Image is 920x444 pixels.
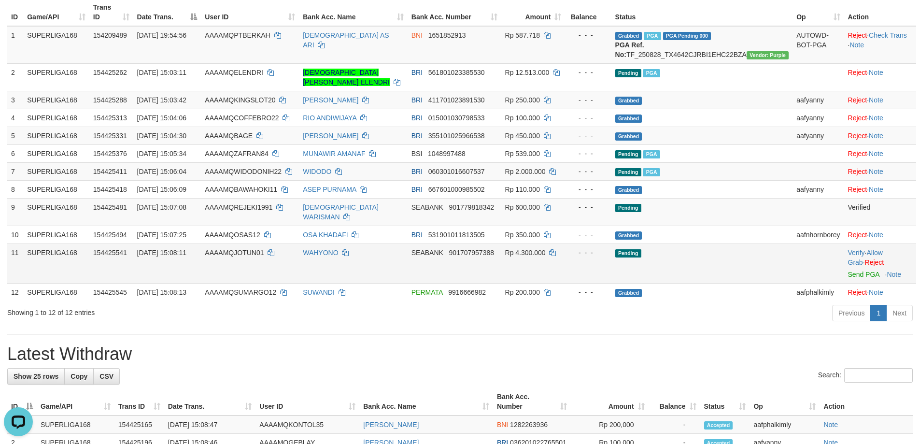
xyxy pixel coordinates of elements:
td: · [844,127,916,144]
td: 12 [7,283,23,301]
th: User ID: activate to sort column ascending [255,388,359,415]
td: aafyanny [793,91,844,109]
span: AAAAMQJOTUN01 [205,249,264,257]
span: BSI [411,150,423,158]
a: Note [869,96,883,104]
span: BRI [411,186,423,193]
a: Reject [848,69,867,76]
span: Copy 015001030798533 to clipboard [428,114,485,122]
span: [DATE] 15:04:06 [137,114,186,122]
div: - - - [569,113,607,123]
span: Copy [71,372,87,380]
div: - - - [569,287,607,297]
span: Pending [615,150,641,158]
span: [DATE] 15:04:30 [137,132,186,140]
a: Check Trans [869,31,907,39]
span: BNI [411,31,423,39]
span: Rp 200.000 [505,288,540,296]
span: Rp 450.000 [505,132,540,140]
span: 154425288 [93,96,127,104]
span: Copy 667601000985502 to clipboard [428,186,485,193]
span: Grabbed [615,186,642,194]
a: Reject [865,258,884,266]
a: [DEMOGRAPHIC_DATA] WARISMAN [303,203,379,221]
span: BRI [411,96,423,104]
a: MUNAWIR AMANAF [303,150,365,158]
td: [DATE] 15:08:47 [164,415,256,434]
span: Pending [615,204,641,212]
span: BRI [411,132,423,140]
td: Verified [844,198,916,226]
span: Rp 350.000 [505,231,540,239]
td: aafnhornborey [793,226,844,243]
a: Reject [848,288,867,296]
td: SUPERLIGA168 [23,198,89,226]
a: Note [869,288,883,296]
span: AAAAMQSUMARGO12 [205,288,276,296]
td: Rp 200,000 [571,415,649,434]
a: Reject [848,31,867,39]
a: Previous [832,305,871,321]
span: 154425376 [93,150,127,158]
span: PGA Pending [663,32,711,40]
span: 154425545 [93,288,127,296]
a: [DEMOGRAPHIC_DATA][PERSON_NAME] ELENDRI [303,69,390,86]
button: Open LiveChat chat widget [4,4,33,33]
td: aafyanny [793,109,844,127]
span: BRI [411,168,423,175]
b: PGA Ref. No: [615,41,644,58]
td: 6 [7,144,23,162]
td: 3 [7,91,23,109]
span: Marked by aafchhiseyha [644,32,661,40]
span: Marked by aafsoumeymey [643,150,660,158]
td: SUPERLIGA168 [23,91,89,109]
td: AAAAMQKONTOL35 [255,415,359,434]
a: ASEP PURNAMA [303,186,356,193]
div: - - - [569,149,607,158]
td: 5 [7,127,23,144]
div: - - - [569,30,607,40]
span: [DATE] 15:07:08 [137,203,186,211]
a: Verify [848,249,865,257]
td: 8 [7,180,23,198]
td: · · [844,26,916,64]
th: Trans ID: activate to sort column ascending [114,388,164,415]
span: · [848,249,883,266]
span: Rp 100.000 [505,114,540,122]
span: Rp 12.513.000 [505,69,550,76]
div: - - - [569,167,607,176]
span: Copy 1048997488 to clipboard [428,150,466,158]
td: SUPERLIGA168 [23,243,89,283]
span: Grabbed [615,231,642,240]
th: Status: activate to sort column ascending [700,388,750,415]
th: Action [820,388,913,415]
a: Show 25 rows [7,368,65,385]
td: 4 [7,109,23,127]
td: SUPERLIGA168 [23,144,89,162]
span: AAAAMQKINGSLOT20 [205,96,275,104]
td: 7 [7,162,23,180]
span: 154425481 [93,203,127,211]
th: Balance: activate to sort column ascending [649,388,700,415]
td: SUPERLIGA168 [23,226,89,243]
td: SUPERLIGA168 [23,26,89,64]
span: Copy 411701023891530 to clipboard [428,96,485,104]
div: - - - [569,185,607,194]
td: SUPERLIGA168 [37,415,114,434]
span: Copy 561801023385530 to clipboard [428,69,485,76]
td: · [844,162,916,180]
span: AAAAMQBAWAHOKI11 [205,186,277,193]
span: Rp 2.000.000 [505,168,546,175]
span: Pending [615,168,641,176]
span: Rp 600.000 [505,203,540,211]
a: Reject [848,231,867,239]
td: · [844,144,916,162]
td: · [844,63,916,91]
span: AAAAMQREJEKI1991 [205,203,272,211]
span: 154425494 [93,231,127,239]
span: Pending [615,249,641,258]
span: Pending [615,69,641,77]
a: [PERSON_NAME] [303,96,358,104]
td: SUPERLIGA168 [23,127,89,144]
span: 154425418 [93,186,127,193]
